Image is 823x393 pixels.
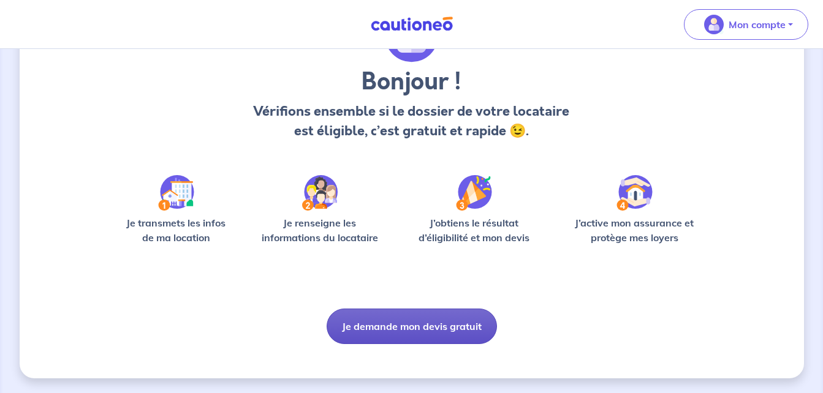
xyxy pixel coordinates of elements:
[704,15,724,34] img: illu_account_valid_menu.svg
[254,215,386,245] p: Je renseigne les informations du locataire
[158,175,194,211] img: /static/90a569abe86eec82015bcaae536bd8e6/Step-1.svg
[616,175,653,211] img: /static/bfff1cf634d835d9112899e6a3df1a5d/Step-4.svg
[366,17,458,32] img: Cautioneo
[563,215,706,245] p: J’active mon assurance et protège mes loyers
[327,309,497,344] button: Je demande mon devis gratuit
[405,215,544,245] p: J’obtiens le résultat d’éligibilité et mon devis
[684,9,808,40] button: illu_account_valid_menu.svgMon compte
[302,175,338,211] img: /static/c0a346edaed446bb123850d2d04ad552/Step-2.svg
[250,102,573,141] p: Vérifions ensemble si le dossier de votre locataire est éligible, c’est gratuit et rapide 😉.
[250,67,573,97] h3: Bonjour !
[456,175,492,211] img: /static/f3e743aab9439237c3e2196e4328bba9/Step-3.svg
[118,215,235,245] p: Je transmets les infos de ma location
[729,17,786,32] p: Mon compte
